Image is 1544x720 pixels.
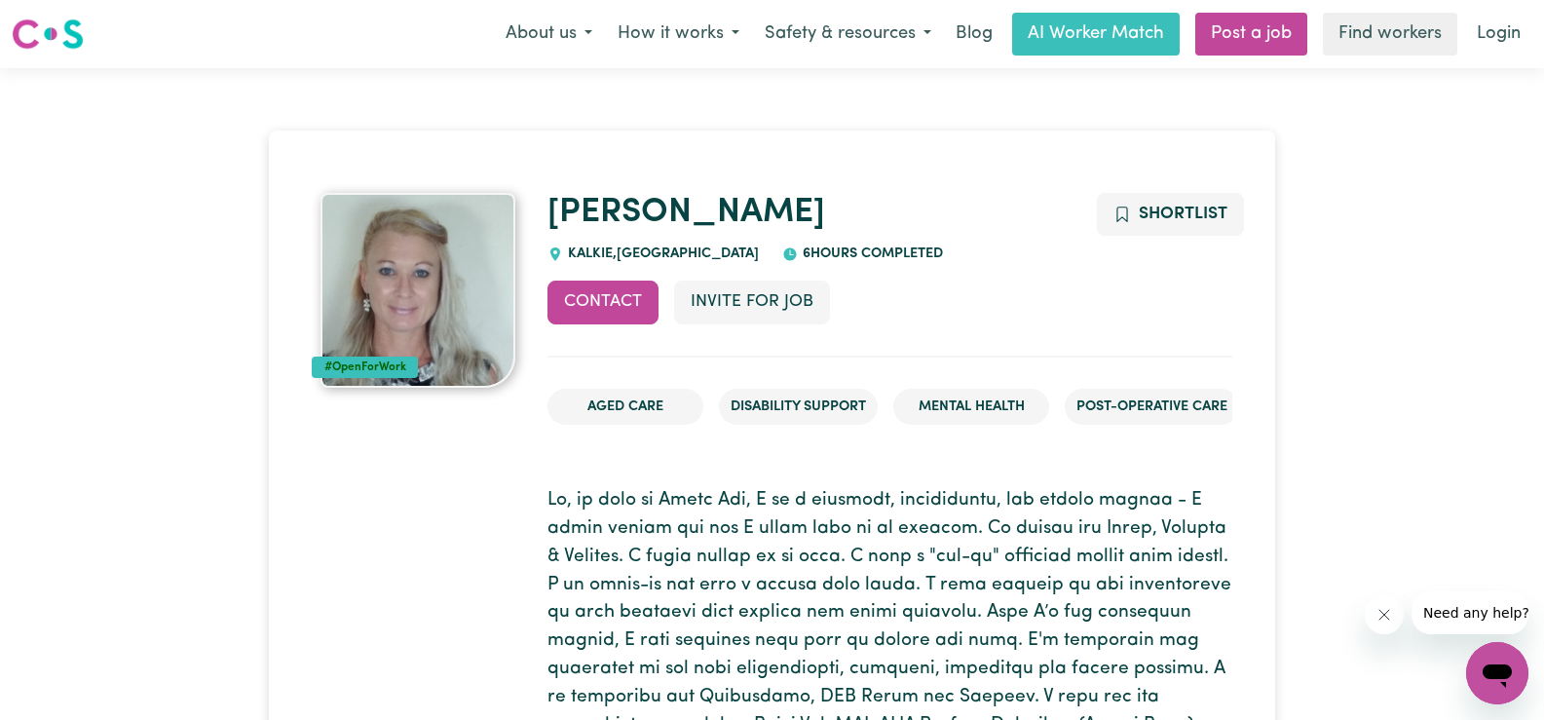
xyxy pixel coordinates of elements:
button: Invite for Job [674,281,830,323]
a: Blog [944,13,1004,56]
a: Find workers [1323,13,1457,56]
span: Need any help? [12,14,118,29]
iframe: Button to launch messaging window [1466,642,1528,704]
a: Careseekers logo [12,12,84,57]
a: Login [1465,13,1532,56]
button: How it works [605,14,752,55]
a: AI Worker Match [1012,13,1180,56]
button: Add to shortlist [1097,193,1244,236]
li: Disability Support [719,389,878,426]
img: Careseekers logo [12,17,84,52]
a: Donna-Lee's profile picture'#OpenForWork [312,193,524,388]
iframe: Close message [1365,595,1404,634]
span: KALKIE , [GEOGRAPHIC_DATA] [563,246,759,261]
li: Mental Health [893,389,1049,426]
button: Contact [547,281,659,323]
button: About us [493,14,605,55]
img: Donna-Lee [320,193,515,388]
li: Aged Care [547,389,703,426]
iframe: Message from company [1412,591,1528,634]
a: [PERSON_NAME] [547,196,825,230]
button: Safety & resources [752,14,944,55]
li: Post-operative care [1065,389,1239,426]
span: Shortlist [1139,206,1227,222]
span: 6 hours completed [798,246,943,261]
div: #OpenForWork [312,357,418,378]
a: Post a job [1195,13,1307,56]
